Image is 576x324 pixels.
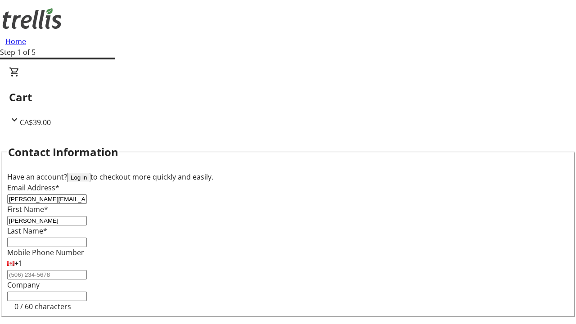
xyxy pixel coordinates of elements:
button: Log in [67,173,90,182]
label: Last Name* [7,226,47,236]
label: Mobile Phone Number [7,247,84,257]
label: Email Address* [7,183,59,193]
label: First Name* [7,204,48,214]
input: (506) 234-5678 [7,270,87,279]
h2: Contact Information [8,144,118,160]
label: Company [7,280,40,290]
div: CartCA$39.00 [9,67,567,128]
tr-character-limit: 0 / 60 characters [14,301,71,311]
div: Have an account? to checkout more quickly and easily. [7,171,569,182]
span: CA$39.00 [20,117,51,127]
h2: Cart [9,89,567,105]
